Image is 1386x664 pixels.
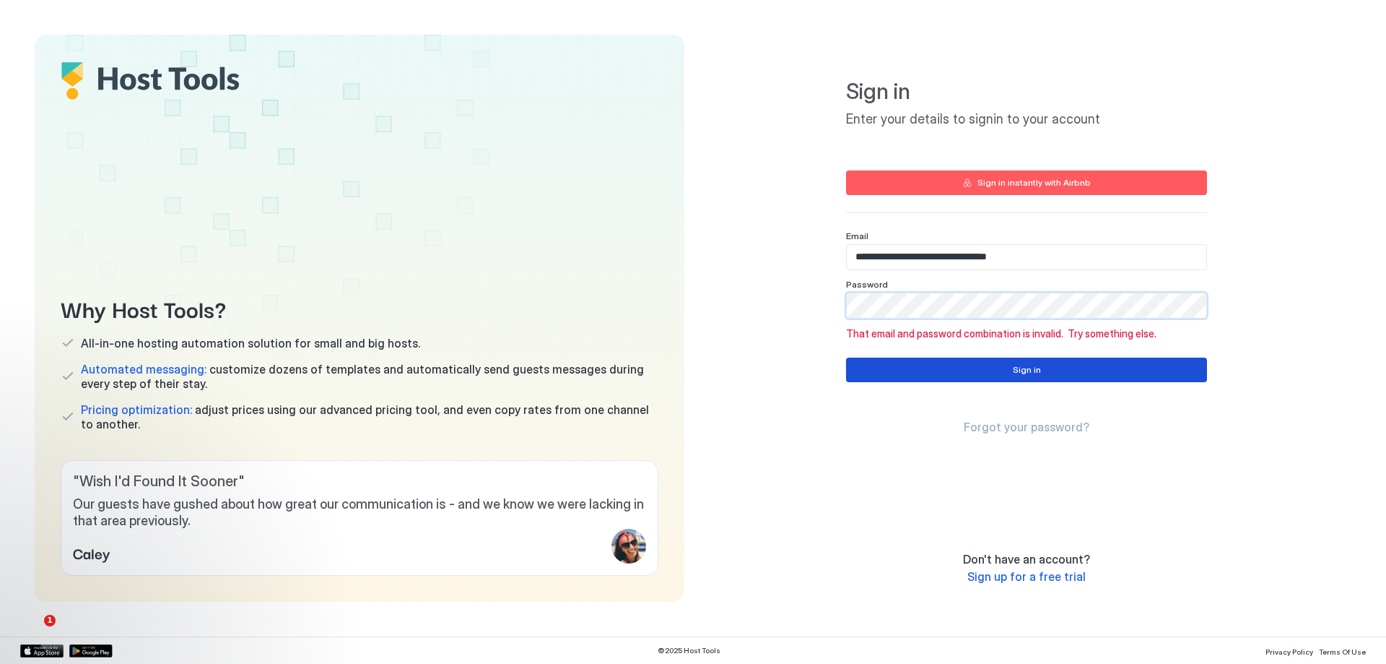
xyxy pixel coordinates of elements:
[20,644,64,657] a: App Store
[658,646,720,655] span: © 2025 Host Tools
[81,362,206,376] span: Automated messaging:
[967,569,1086,585] a: Sign up for a free trial
[81,402,658,431] span: adjust prices using our advanced pricing tool, and even copy rates from one channel to another.
[846,358,1207,382] button: Sign in
[73,496,646,529] span: Our guests have gushed about how great our communication is - and we know we were lacking in that...
[81,402,192,417] span: Pricing optimization:
[846,327,1207,340] span: That email and password combination is invalid. Try something else.
[846,111,1207,128] span: Enter your details to signin to your account
[847,293,1206,318] input: Input Field
[44,615,56,626] span: 1
[967,569,1086,584] span: Sign up for a free trial
[846,230,868,241] span: Email
[81,336,420,350] span: All-in-one hosting automation solution for small and big hosts.
[964,420,1089,435] a: Forgot your password?
[81,362,658,391] span: customize dozens of templates and automatically send guests messages during every step of their s...
[1265,643,1313,658] a: Privacy Policy
[846,171,1207,195] button: Sign in instantly with Airbnb
[963,552,1090,566] span: Don't have an account?
[977,176,1091,189] div: Sign in instantly with Airbnb
[14,615,49,650] iframe: Intercom live chat
[73,473,646,491] span: " Wish I'd Found It Sooner "
[847,245,1206,270] input: Input Field
[1265,647,1313,656] span: Privacy Policy
[611,529,646,564] div: profile
[11,524,300,625] iframe: Intercom notifications message
[1013,363,1041,376] div: Sign in
[846,279,888,290] span: Password
[61,292,658,324] span: Why Host Tools?
[964,420,1089,434] span: Forgot your password?
[69,644,113,657] a: Google Play Store
[846,78,1207,105] span: Sign in
[1319,647,1366,656] span: Terms Of Use
[1319,643,1366,658] a: Terms Of Use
